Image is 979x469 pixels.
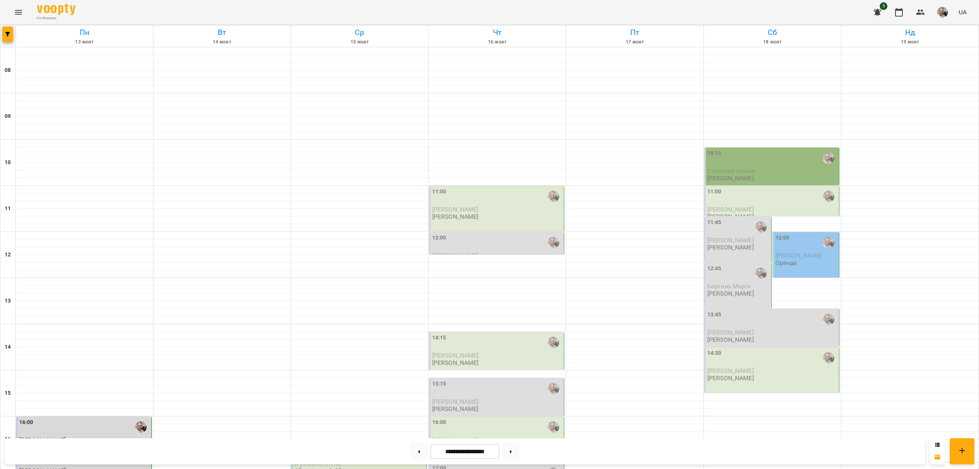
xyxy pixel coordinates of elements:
p: [PERSON_NAME] [707,213,754,220]
img: Юрій ГАЛІС [548,421,559,433]
span: [PERSON_NAME] [432,398,479,405]
span: 3 [880,2,887,10]
p: [PERSON_NAME] [432,213,479,220]
h6: 19 жовт [842,38,977,46]
h6: 13 жовт [17,38,152,46]
img: Юрій ГАЛІС [823,191,834,202]
img: Юрій ГАЛІС [823,237,834,248]
span: [PERSON_NAME] [432,352,479,359]
img: Юрій ГАЛІС [548,237,559,248]
label: 13:45 [707,311,722,319]
span: [PERSON_NAME] [707,329,754,336]
h6: 16 жовт [430,38,565,46]
p: [PERSON_NAME] [707,375,754,381]
img: Voopty Logo [37,4,75,15]
span: [PERSON_NAME] [432,252,479,259]
label: 15:15 [432,380,446,388]
label: 16:00 [19,418,33,427]
label: 14:15 [432,334,446,342]
label: 11:00 [707,188,722,196]
span: Стеклова Аріана [707,167,755,175]
p: [PERSON_NAME] [432,359,479,366]
h6: Нд [842,27,977,38]
button: UA [956,5,970,19]
h6: 15 жовт [292,38,427,46]
h6: Вт [155,27,290,38]
h6: 14 [5,343,11,351]
img: Юрій ГАЛІС [755,221,767,233]
img: Юрій ГАЛІС [135,421,147,433]
h6: 14 жовт [155,38,290,46]
span: [PERSON_NAME] [707,236,754,244]
span: UA [959,8,967,16]
p: [PERSON_NAME] [707,244,754,251]
span: [PERSON_NAME] [707,367,754,374]
p: [PERSON_NAME] [707,175,754,181]
h6: Ср [292,27,427,38]
h6: 13 [5,297,11,305]
img: Юрій ГАЛІС [548,191,559,202]
img: Юрій ГАЛІС [548,337,559,348]
h6: 10 [5,158,11,167]
h6: 17 жовт [567,38,702,46]
p: [PERSON_NAME] [707,290,754,297]
label: 11:45 [707,218,722,227]
h6: 12 [5,251,11,259]
h6: Пн [17,27,152,38]
img: Юрій ГАЛІС [548,383,559,394]
h6: 09 [5,112,11,121]
label: 10:15 [707,149,722,158]
h6: Чт [430,27,565,38]
img: Юрій ГАЛІС [823,152,834,164]
p: [PERSON_NAME] [432,406,479,412]
label: 14:30 [707,349,722,358]
img: Юрій ГАЛІС [755,268,767,279]
p: [PERSON_NAME] [707,336,754,343]
h6: Пт [567,27,702,38]
span: Бортник Марія [707,283,750,290]
p: Оренда [775,259,797,266]
span: For Business [37,16,75,21]
h6: 11 [5,205,11,213]
h6: 15 [5,389,11,397]
span: [PERSON_NAME] [432,206,479,213]
img: c6e0b29f0dc4630df2824b8ec328bb4d.jpg [937,7,948,18]
label: 12:00 [775,234,790,242]
img: Юрій ГАЛІС [823,314,834,325]
label: 16:00 [432,418,446,427]
label: 12:45 [707,264,722,273]
h6: Сб [705,27,840,38]
label: 12:00 [432,234,446,242]
button: Menu [9,3,28,22]
h6: 08 [5,66,11,75]
img: Юрій ГАЛІС [823,352,834,364]
span: [PERSON_NAME] [775,252,822,259]
span: [PERSON_NAME] [707,206,754,213]
label: 11:00 [432,188,446,196]
h6: 18 жовт [705,38,840,46]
